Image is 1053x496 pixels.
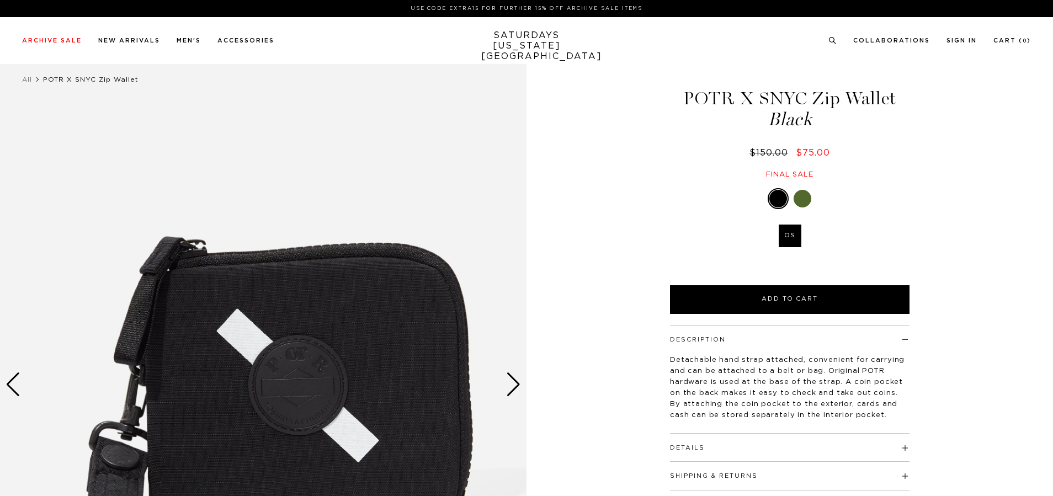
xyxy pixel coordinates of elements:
span: Black [668,110,911,129]
a: Archive Sale [22,38,82,44]
button: Details [670,445,705,451]
p: Use Code EXTRA15 for Further 15% Off Archive Sale Items [26,4,1027,13]
p: Detachable hand strap attached, convenient for carrying and can be attached to a belt or bag. Ori... [670,355,910,421]
a: Men's [177,38,201,44]
del: $150.00 [749,148,793,157]
span: POTR X SNYC Zip Wallet [43,76,139,83]
div: Final sale [668,170,911,179]
div: Previous slide [6,372,20,397]
a: New Arrivals [98,38,160,44]
small: 0 [1023,39,1027,44]
a: All [22,76,32,83]
a: SATURDAYS[US_STATE][GEOGRAPHIC_DATA] [481,30,572,62]
a: Accessories [217,38,274,44]
h1: POTR X SNYC Zip Wallet [668,89,911,129]
label: OS [779,225,801,247]
button: Description [670,337,726,343]
div: Next slide [506,372,521,397]
span: $75.00 [796,148,830,157]
a: Sign In [946,38,977,44]
button: Add to Cart [670,285,910,314]
a: Cart (0) [993,38,1031,44]
button: Shipping & Returns [670,473,758,479]
a: Collaborations [853,38,930,44]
